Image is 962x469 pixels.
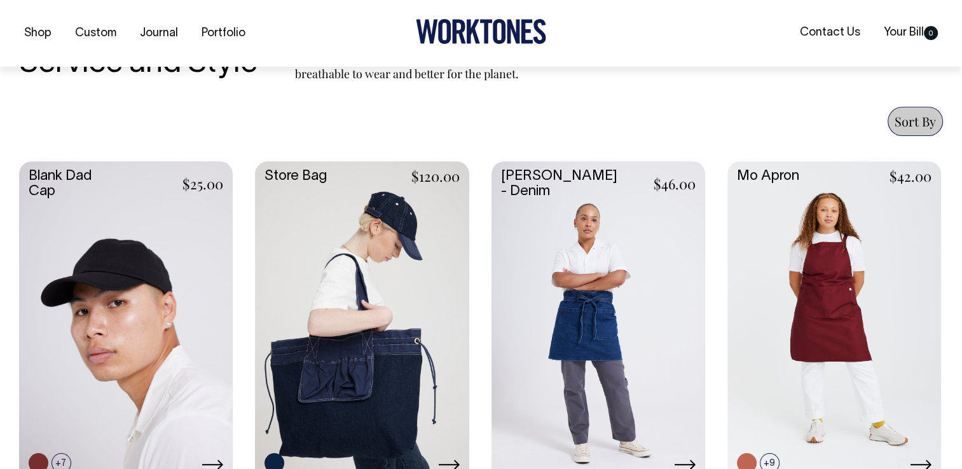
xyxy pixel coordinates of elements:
[19,23,57,44] a: Shop
[196,23,251,44] a: Portfolio
[879,22,943,43] a: Your Bill0
[70,23,121,44] a: Custom
[924,26,938,40] span: 0
[895,112,936,130] span: Sort By
[135,23,183,44] a: Journal
[795,22,865,43] a: Contact Us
